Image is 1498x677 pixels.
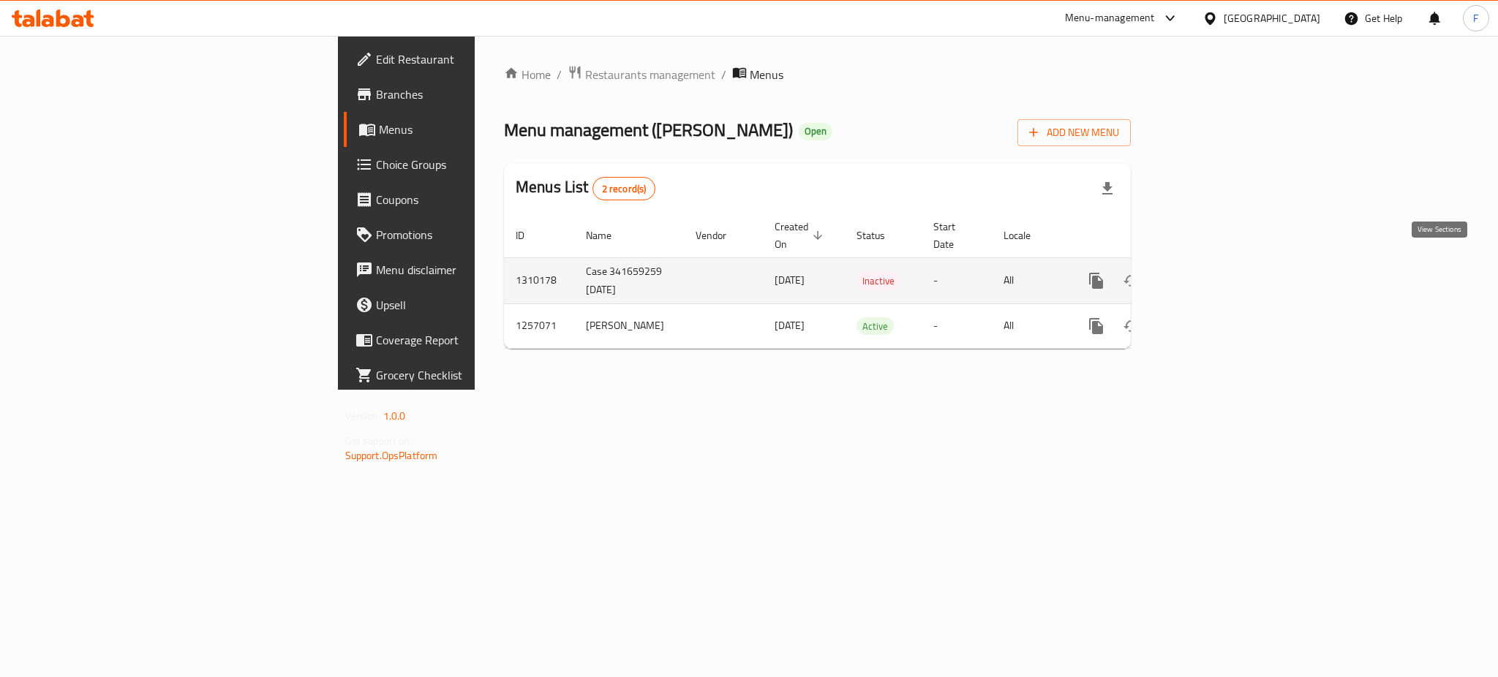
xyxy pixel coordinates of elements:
span: Vendor [696,227,745,244]
div: Menu-management [1065,10,1155,27]
button: more [1079,309,1114,344]
li: / [721,66,726,83]
span: Created On [775,218,827,253]
span: Branches [376,86,576,103]
span: Coupons [376,191,576,208]
a: Coupons [344,182,588,217]
span: Upsell [376,296,576,314]
button: more [1079,263,1114,298]
span: Version: [345,406,381,426]
span: 2 record(s) [593,182,655,196]
button: Change Status [1114,263,1149,298]
h2: Menus List [516,176,655,200]
span: Open [799,125,832,137]
span: Add New Menu [1029,124,1119,142]
table: enhanced table [504,213,1231,349]
div: Active [857,317,894,335]
div: Export file [1090,171,1125,206]
span: Menus [379,121,576,138]
span: Menus [750,66,783,83]
a: Coverage Report [344,322,588,358]
nav: breadcrumb [504,65,1131,84]
button: Change Status [1114,309,1149,344]
td: All [992,257,1067,303]
span: Coverage Report [376,331,576,349]
a: Upsell [344,287,588,322]
a: Choice Groups [344,147,588,182]
a: Branches [344,77,588,112]
a: Promotions [344,217,588,252]
span: Get support on: [345,431,413,450]
span: F [1473,10,1478,26]
th: Actions [1067,213,1231,258]
a: Menus [344,112,588,147]
span: Menu management ( [PERSON_NAME] ) [504,113,793,146]
span: Locale [1004,227,1050,244]
span: ID [516,227,543,244]
a: Menu disclaimer [344,252,588,287]
span: Active [857,318,894,335]
span: Restaurants management [585,66,715,83]
td: Case 341659259 [DATE] [574,257,684,303]
td: - [922,257,992,303]
span: Choice Groups [376,156,576,173]
a: Grocery Checklist [344,358,588,393]
span: Grocery Checklist [376,366,576,384]
div: [GEOGRAPHIC_DATA] [1224,10,1320,26]
span: Menu disclaimer [376,261,576,279]
span: Status [857,227,904,244]
span: Edit Restaurant [376,50,576,68]
div: Open [799,123,832,140]
td: All [992,303,1067,348]
a: Support.OpsPlatform [345,446,438,465]
span: [DATE] [775,316,805,335]
td: - [922,303,992,348]
div: Inactive [857,272,900,290]
span: Name [586,227,631,244]
a: Restaurants management [568,65,715,84]
td: [PERSON_NAME] [574,303,684,348]
span: Inactive [857,273,900,290]
div: Total records count [592,177,656,200]
span: 1.0.0 [383,406,406,426]
span: Promotions [376,226,576,243]
a: Edit Restaurant [344,42,588,77]
span: [DATE] [775,271,805,290]
button: Add New Menu [1017,119,1131,146]
span: Start Date [933,218,974,253]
